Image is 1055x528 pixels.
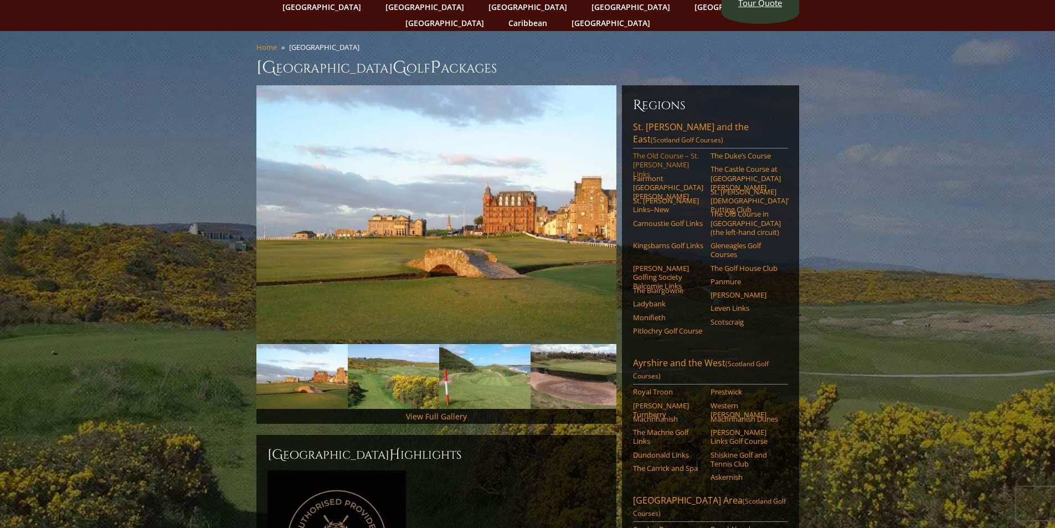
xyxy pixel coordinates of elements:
[711,414,781,423] a: Machrihanish Dunes
[503,15,553,31] a: Caribbean
[633,359,769,381] span: (Scotland Golf Courses)
[633,299,703,308] a: Ladybank
[406,411,467,422] a: View Full Gallery
[711,264,781,273] a: The Golf House Club
[633,357,788,385] a: Ayrshire and the West(Scotland Golf Courses)
[633,414,703,423] a: Machrihanish
[633,313,703,322] a: Monifieth
[633,401,703,419] a: [PERSON_NAME] Turnberry
[711,241,781,259] a: Gleneagles Golf Courses
[633,196,703,214] a: St. [PERSON_NAME] Links–New
[566,15,656,31] a: [GEOGRAPHIC_DATA]
[633,450,703,459] a: Dundonald Links
[711,317,781,326] a: Scotscraig
[711,428,781,446] a: [PERSON_NAME] Links Golf Course
[633,241,703,250] a: Kingsbarns Golf Links
[711,277,781,286] a: Panmure
[400,15,490,31] a: [GEOGRAPHIC_DATA]
[651,135,723,145] span: (Scotland Golf Courses)
[711,151,781,160] a: The Duke’s Course
[711,290,781,299] a: [PERSON_NAME]
[711,304,781,312] a: Leven Links
[633,286,703,295] a: The Blairgowrie
[633,219,703,228] a: Carnoustie Golf Links
[633,121,788,148] a: St. [PERSON_NAME] and the East(Scotland Golf Courses)
[711,187,781,214] a: St. [PERSON_NAME] [DEMOGRAPHIC_DATA]’ Putting Club
[633,151,703,178] a: The Old Course – St. [PERSON_NAME] Links
[633,326,703,335] a: Pitlochry Golf Course
[633,428,703,446] a: The Machrie Golf Links
[256,42,277,52] a: Home
[289,42,364,52] li: [GEOGRAPHIC_DATA]
[633,387,703,396] a: Royal Troon
[633,464,703,473] a: The Carrick and Spa
[389,446,400,464] span: H
[633,496,786,518] span: (Scotland Golf Courses)
[267,446,605,464] h2: [GEOGRAPHIC_DATA] ighlights
[711,450,781,469] a: Shiskine Golf and Tennis Club
[633,264,703,291] a: [PERSON_NAME] Golfing Society Balcomie Links
[393,57,406,79] span: G
[633,494,788,522] a: [GEOGRAPHIC_DATA] Area(Scotland Golf Courses)
[711,209,781,237] a: The Old Course in [GEOGRAPHIC_DATA] (the left-hand circuit)
[633,174,703,201] a: Fairmont [GEOGRAPHIC_DATA][PERSON_NAME]
[430,57,441,79] span: P
[256,57,799,79] h1: [GEOGRAPHIC_DATA] olf ackages
[633,96,788,114] h6: Regions
[711,387,781,396] a: Prestwick
[711,165,781,192] a: The Castle Course at [GEOGRAPHIC_DATA][PERSON_NAME]
[711,401,781,419] a: Western [PERSON_NAME]
[711,473,781,481] a: Askernish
